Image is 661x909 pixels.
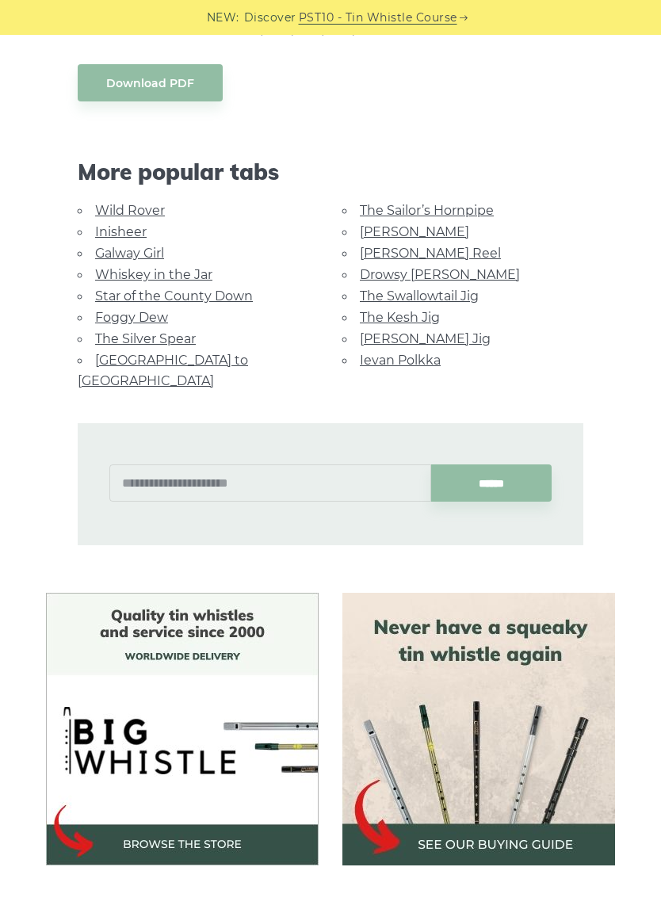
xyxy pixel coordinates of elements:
[207,9,239,27] span: NEW:
[95,224,147,239] a: Inisheer
[46,593,319,865] img: BigWhistle Tin Whistle Store
[360,331,491,346] a: [PERSON_NAME] Jig
[360,288,479,304] a: The Swallowtail Jig
[360,224,469,239] a: [PERSON_NAME]
[342,593,615,865] img: tin whistle buying guide
[95,310,168,325] a: Foggy Dew
[95,203,165,218] a: Wild Rover
[78,159,583,185] span: More popular tabs
[244,9,296,27] span: Discover
[360,203,494,218] a: The Sailor’s Hornpipe
[78,353,248,388] a: [GEOGRAPHIC_DATA] to [GEOGRAPHIC_DATA]
[360,246,501,261] a: [PERSON_NAME] Reel
[95,288,253,304] a: Star of the County Down
[95,267,212,282] a: Whiskey in the Jar
[360,267,520,282] a: Drowsy [PERSON_NAME]
[360,353,441,368] a: Ievan Polkka
[299,9,457,27] a: PST10 - Tin Whistle Course
[95,246,164,261] a: Galway Girl
[95,331,196,346] a: The Silver Spear
[360,310,440,325] a: The Kesh Jig
[78,64,223,101] a: Download PDF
